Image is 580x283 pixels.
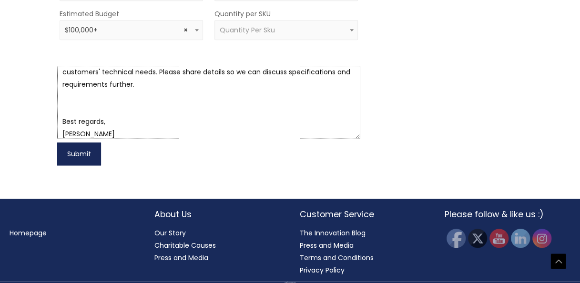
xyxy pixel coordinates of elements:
[300,228,366,238] a: The Innovation Blog
[447,229,466,248] img: Facebook
[468,229,487,248] img: Twitter
[300,253,374,263] a: Terms and Conditions
[60,8,119,20] label: Estimated Budget
[10,227,135,239] nav: Menu
[154,227,280,264] nav: About Us
[65,26,197,35] span: $100,000+
[183,26,188,35] span: Remove all items
[300,265,345,275] a: Privacy Policy
[57,142,101,165] button: Submit
[154,241,216,250] a: Charitable Causes
[154,253,208,263] a: Press and Media
[154,208,280,221] h2: About Us
[60,20,203,40] span: $100,000+
[10,228,47,238] a: Homepage
[300,227,426,276] nav: Customer Service
[300,241,354,250] a: Press and Media
[17,282,563,283] div: Copyright © 2025
[290,282,296,283] span: Cosmetic Solutions
[214,8,271,20] label: Quantity per SKU
[300,208,426,221] h2: Customer Service
[154,228,186,238] a: Our Story
[220,25,275,35] span: Quantity Per Sku
[445,208,570,221] h2: Please follow & like us :)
